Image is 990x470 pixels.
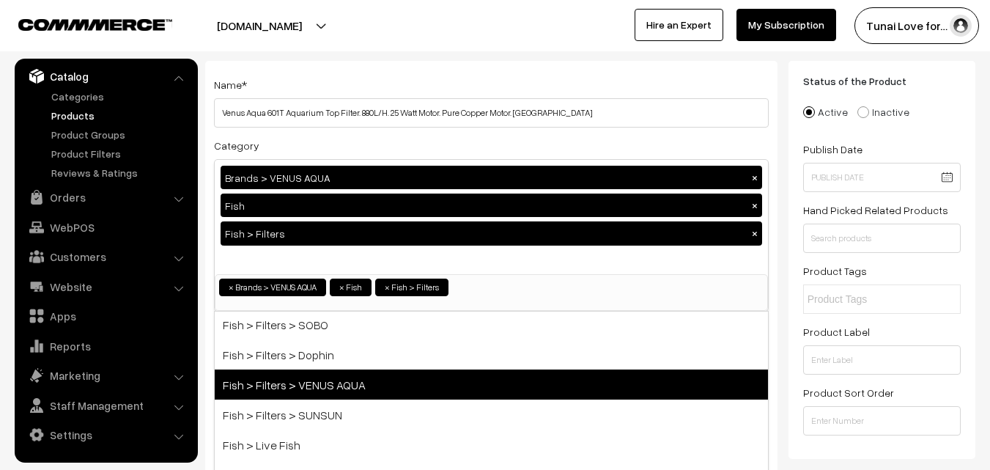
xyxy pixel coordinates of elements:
[18,273,193,300] a: Website
[950,15,972,37] img: user
[803,345,961,375] input: Enter Label
[48,165,193,180] a: Reviews & Ratings
[229,281,234,294] span: ×
[854,7,979,44] button: Tunai Love for…
[18,243,193,270] a: Customers
[214,138,259,153] label: Category
[18,184,193,210] a: Orders
[748,171,761,184] button: ×
[339,281,344,294] span: ×
[18,422,193,448] a: Settings
[857,104,909,120] label: Inactive
[215,400,768,430] span: Fish > Filters > SUNSUN
[18,15,147,32] a: COMMMERCE
[215,339,768,370] span: Fish > Filters > Dophin
[803,406,961,436] input: Enter Number
[375,279,448,296] li: Fish > Filters
[18,362,193,389] a: Marketing
[214,98,769,128] input: Name
[215,430,768,460] span: Fish > Live Fish
[803,224,961,253] input: Search products
[219,279,326,296] li: Brands > VENUS AQUA
[18,214,193,240] a: WebPOS
[221,221,762,245] div: Fish > Filters
[748,227,761,240] button: ×
[18,63,193,89] a: Catalog
[221,194,762,217] div: Fish
[215,370,768,400] span: Fish > Filters > VENUS AQUA
[221,166,762,189] div: Brands > VENUS AQUA
[803,104,848,120] label: Active
[803,324,870,339] label: Product Label
[803,263,867,279] label: Product Tags
[748,199,761,212] button: ×
[18,333,193,359] a: Reports
[166,7,353,44] button: [DOMAIN_NAME]
[803,75,924,87] span: Status of the Product
[803,202,948,218] label: Hand Picked Related Products
[330,279,372,296] li: Fish
[214,77,247,92] label: Name
[803,163,961,192] input: Publish Date
[18,303,193,329] a: Apps
[215,309,768,339] span: Fish > Filters > SOBO
[736,9,836,41] a: My Subscription
[385,281,390,294] span: ×
[803,385,894,400] label: Product Sort Order
[48,146,193,161] a: Product Filters
[808,292,936,307] input: Product Tags
[18,19,172,30] img: COMMMERCE
[635,9,723,41] a: Hire an Expert
[18,392,193,419] a: Staff Management
[48,108,193,123] a: Products
[803,142,862,157] label: Publish Date
[48,89,193,104] a: Categories
[48,127,193,142] a: Product Groups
